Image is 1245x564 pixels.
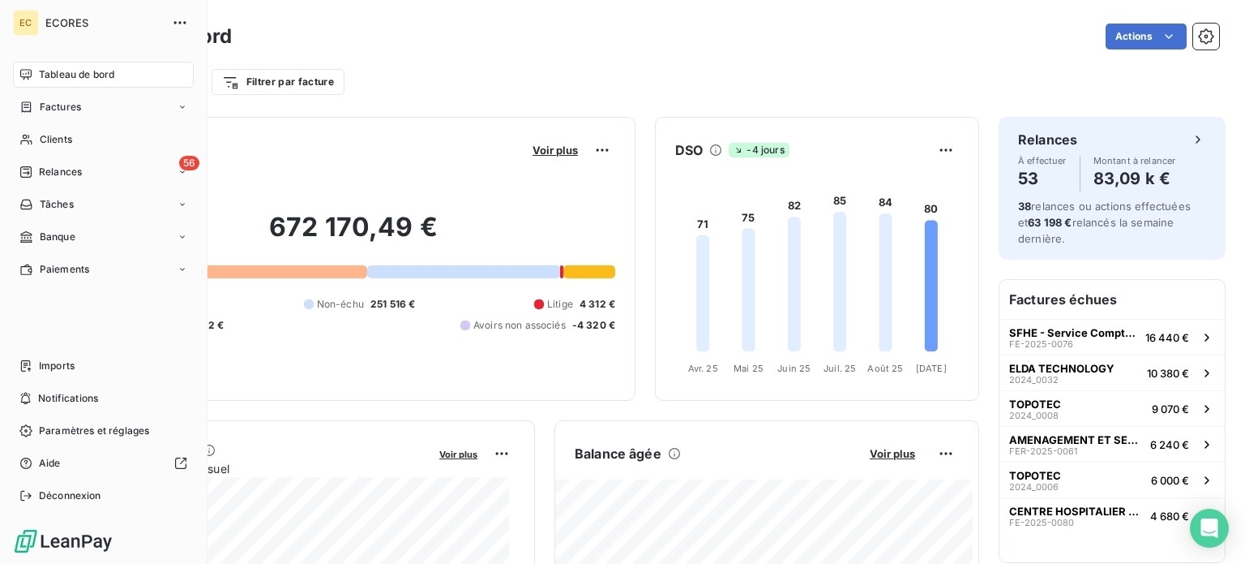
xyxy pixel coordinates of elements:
span: Banque [40,230,75,244]
span: 4 680 € [1150,510,1189,523]
span: À effectuer [1018,156,1067,166]
span: Litige [547,297,573,312]
span: Non-échu [317,297,364,312]
span: Paramètres et réglages [39,424,149,438]
span: ECORES [45,16,162,29]
span: 63 198 € [1028,216,1072,229]
span: 2024_0006 [1009,482,1059,492]
span: Voir plus [870,447,915,460]
span: 6 000 € [1151,474,1189,487]
tspan: Mai 25 [734,363,764,374]
a: Aide [13,450,194,476]
span: 251 516 € [370,297,415,312]
span: 2024_0008 [1009,411,1059,420]
span: 9 070 € [1152,403,1189,415]
span: FE-2025-0080 [1009,518,1074,527]
div: EC [13,10,39,36]
span: Factures [40,100,81,114]
span: Chiffre d'affaires mensuel [92,460,428,477]
span: 16 440 € [1145,331,1189,344]
h6: DSO [675,140,703,160]
span: Imports [39,359,75,373]
tspan: Août 25 [867,363,903,374]
span: 56 [179,156,199,170]
span: Clients [40,132,72,147]
button: TOPOTEC2024_00089 070 € [999,390,1225,426]
span: Notifications [38,391,98,406]
span: 4 312 € [580,297,615,312]
span: Voir plus [439,449,477,460]
span: FE-2025-0076 [1009,339,1073,349]
button: ELDA TECHNOLOGY2024_003210 380 € [999,355,1225,390]
h4: 53 [1018,166,1067,192]
span: TOPOTEC [1009,469,1061,482]
tspan: Juil. 25 [824,363,856,374]
tspan: Avr. 25 [688,363,718,374]
span: 6 240 € [1150,438,1189,451]
span: FER-2025-0061 [1009,446,1077,456]
span: 2024_0032 [1009,375,1059,385]
span: -4 320 € [572,318,615,333]
button: Actions [1106,24,1187,50]
button: CENTRE HOSPITALIER D'ARLESFE-2025-00804 680 € [999,497,1225,533]
button: Filtrer par facture [212,69,344,95]
button: TOPOTEC2024_00066 000 € [999,462,1225,497]
tspan: [DATE] [916,363,947,374]
span: Paiements [40,262,89,277]
span: Relances [39,165,82,179]
span: TOPOTEC [1009,398,1061,411]
span: Aide [39,456,61,471]
img: Logo LeanPay [13,528,113,554]
button: Voir plus [865,446,920,461]
h6: Balance âgée [575,444,661,463]
h6: Relances [1018,130,1077,149]
span: Tâches [40,197,74,212]
span: SFHE - Service Comptabilité [1009,326,1139,339]
h4: 83,09 k € [1093,166,1176,192]
button: SFHE - Service ComptabilitéFE-2025-007616 440 € [999,319,1225,355]
span: Avoirs non associés [473,318,566,333]
span: 38 [1018,200,1031,213]
button: Voir plus [434,446,482,461]
tspan: Juin 25 [777,363,811,374]
span: ELDA TECHNOLOGY [1009,362,1115,375]
span: -4 jours [729,143,789,157]
span: Montant à relancer [1093,156,1176,166]
span: relances ou actions effectuées et relancés la semaine dernière. [1018,200,1191,245]
h6: Factures échues [999,280,1225,319]
span: 10 380 € [1147,367,1189,380]
span: Voir plus [533,144,578,157]
span: Déconnexion [39,489,101,503]
h2: 672 170,49 € [92,211,615,260]
button: AMENAGEMENT ET SERVICESFER-2025-00616 240 € [999,426,1225,462]
span: CENTRE HOSPITALIER D'ARLES [1009,505,1144,518]
span: AMENAGEMENT ET SERVICES [1009,433,1144,446]
button: Voir plus [528,143,583,157]
span: Tableau de bord [39,67,114,82]
div: Open Intercom Messenger [1190,509,1229,548]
